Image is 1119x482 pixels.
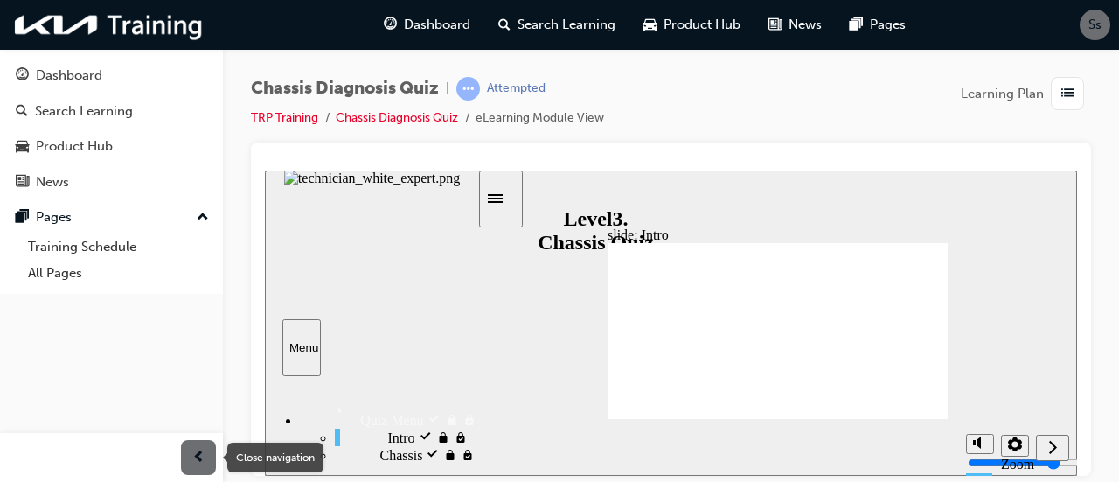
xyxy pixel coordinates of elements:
[518,15,615,35] span: Search Learning
[7,59,216,92] a: Dashboard
[251,79,439,99] span: Chassis Diagnosis Quiz
[227,443,323,472] div: Close navigation
[384,14,397,36] span: guage-icon
[664,15,740,35] span: Product Hub
[961,84,1044,104] span: Learning Plan
[1088,15,1102,35] span: Ss
[484,7,629,43] a: search-iconSearch Learning
[961,77,1091,110] button: Learning Plan
[487,80,546,97] div: Attempted
[95,242,158,257] span: Quiz Menu
[736,264,764,286] button: Settings
[629,7,754,43] a: car-iconProduct Hub
[189,260,203,275] span: visited, locked
[36,172,69,192] div: News
[180,242,198,257] span: locked
[17,149,56,206] button: Menu
[192,447,205,469] span: prev-icon
[446,79,449,99] span: |
[7,56,216,201] button: DashboardSearch LearningProduct HubNews
[36,66,102,86] div: Dashboard
[16,175,29,191] span: news-icon
[21,234,216,261] a: Training Schedule
[836,7,920,43] a: pages-iconPages
[70,258,212,276] div: Intro
[771,248,804,305] nav: slide navigation
[16,104,28,120] span: search-icon
[16,139,29,155] span: car-icon
[456,77,480,101] span: learningRecordVerb_ATTEMPT-icon
[163,242,180,257] span: visited
[370,7,484,43] a: guage-iconDashboard
[789,15,822,35] span: News
[35,101,133,122] div: Search Learning
[7,201,216,234] button: Pages
[870,15,906,35] span: Pages
[703,285,816,299] input: volume
[498,14,511,36] span: search-icon
[692,248,762,305] div: misc controls
[35,228,212,258] div: Quiz Menu
[9,7,210,43] img: kia-training
[7,166,216,199] a: News
[404,15,470,35] span: Dashboard
[7,95,216,128] a: Search Learning
[196,277,210,292] span: visited, locked
[24,171,49,184] div: Menu
[7,130,216,163] a: Product Hub
[701,263,729,283] button: Mute (Ctrl+Alt+M)
[197,206,209,229] span: up-icon
[70,276,212,293] div: Chassis
[251,110,318,125] a: TRP Training
[16,210,29,226] span: pages-icon
[1080,10,1110,40] button: Ss
[643,14,657,36] span: car-icon
[1061,83,1074,105] span: list-icon
[16,68,29,84] span: guage-icon
[754,7,836,43] a: news-iconNews
[36,136,113,157] div: Product Hub
[768,14,782,36] span: news-icon
[21,260,216,287] a: All Pages
[336,110,458,125] a: Chassis Diagnosis Quiz
[476,108,604,129] li: eLearning Module View
[736,286,769,332] label: Zoom to fit
[850,14,863,36] span: pages-icon
[771,264,804,290] button: Next (Ctrl+Alt+Period)
[198,242,212,257] span: visited, locked
[36,207,72,227] div: Pages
